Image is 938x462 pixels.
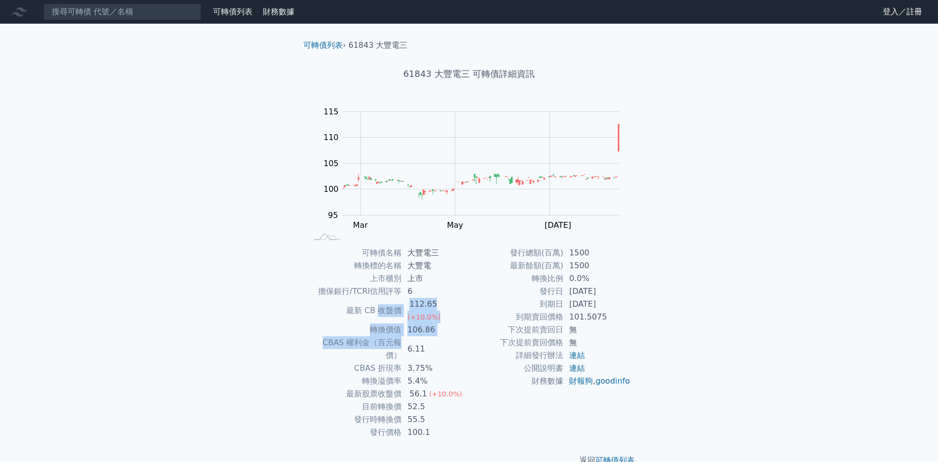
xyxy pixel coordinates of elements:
[307,413,401,426] td: 發行時轉換價
[303,40,343,50] a: 可轉債列表
[295,67,643,81] h1: 61843 大豐電三 可轉債詳細資訊
[563,272,631,285] td: 0.0%
[307,247,401,259] td: 可轉債名稱
[889,415,938,462] iframe: Chat Widget
[401,362,469,375] td: 3.75%
[407,298,439,311] div: 112.65
[319,107,634,230] g: Chart
[563,336,631,349] td: 無
[469,349,563,362] td: 詳細發行辦法
[563,311,631,323] td: 101.5075
[43,3,201,20] input: 搜尋可轉債 代號／名稱
[401,323,469,336] td: 106.86
[563,323,631,336] td: 無
[401,400,469,413] td: 52.5
[401,285,469,298] td: 6
[595,376,630,386] a: goodinfo
[544,220,571,230] tspan: [DATE]
[324,107,339,116] tspan: 115
[303,39,346,51] li: ›
[889,415,938,462] div: 聊天小工具
[469,285,563,298] td: 發行日
[307,400,401,413] td: 目前轉換價
[307,272,401,285] td: 上市櫃別
[469,272,563,285] td: 轉換比例
[401,336,469,362] td: 6.11
[307,323,401,336] td: 轉換價值
[307,388,401,400] td: 最新股票收盤價
[307,285,401,298] td: 擔保銀行/TCRI信用評等
[213,7,253,16] a: 可轉債列表
[469,259,563,272] td: 最新餘額(百萬)
[563,259,631,272] td: 1500
[447,220,463,230] tspan: May
[307,336,401,362] td: CBAS 權利金（百元報價）
[563,285,631,298] td: [DATE]
[307,375,401,388] td: 轉換溢價率
[401,259,469,272] td: 大豐電
[307,259,401,272] td: 轉換標的名稱
[563,247,631,259] td: 1500
[563,375,631,388] td: ,
[429,390,462,398] span: (+10.0%)
[469,311,563,323] td: 到期賣回價格
[875,4,930,20] a: 登入／註冊
[263,7,294,16] a: 財務數據
[469,298,563,311] td: 到期日
[307,426,401,439] td: 發行價格
[469,323,563,336] td: 下次提前賣回日
[569,376,593,386] a: 財報狗
[407,388,429,400] div: 56.1
[342,124,619,200] g: Series
[328,211,338,220] tspan: 95
[401,375,469,388] td: 5.4%
[563,298,631,311] td: [DATE]
[307,362,401,375] td: CBAS 折現率
[401,413,469,426] td: 55.5
[353,220,368,230] tspan: Mar
[324,133,339,142] tspan: 110
[324,159,339,168] tspan: 105
[307,298,401,323] td: 最新 CB 收盤價
[401,272,469,285] td: 上市
[569,351,585,360] a: 連結
[469,336,563,349] td: 下次提前賣回價格
[401,247,469,259] td: 大豐電三
[407,313,440,321] span: (+10.0%)
[324,184,339,194] tspan: 100
[401,426,469,439] td: 100.1
[469,247,563,259] td: 發行總額(百萬)
[349,39,408,51] li: 61843 大豐電三
[469,362,563,375] td: 公開說明書
[569,363,585,373] a: 連結
[469,375,563,388] td: 財務數據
